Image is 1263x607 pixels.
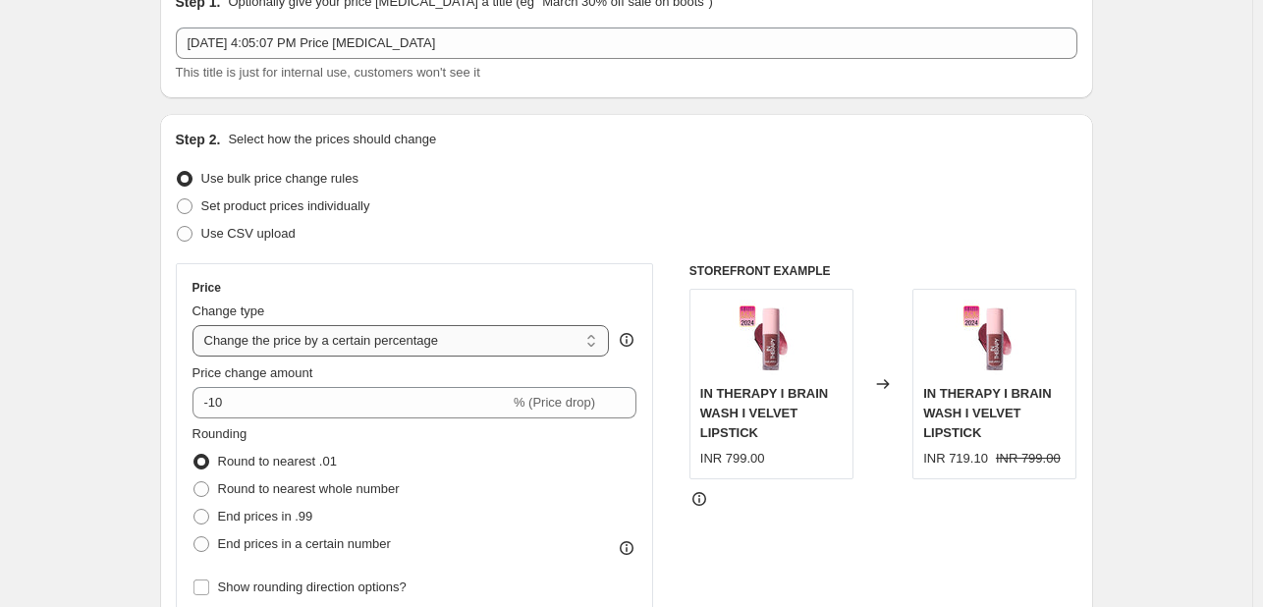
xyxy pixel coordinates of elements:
h3: Price [192,280,221,296]
div: help [617,330,636,350]
img: bw-2_80x.jpg [732,300,810,378]
span: IN THERAPY I BRAIN WASH I VELVET LIPSTICK [923,386,1052,440]
span: End prices in .99 [218,509,313,524]
span: Price change amount [192,365,313,380]
h6: STOREFRONT EXAMPLE [689,263,1077,279]
span: Change type [192,303,265,318]
span: Use bulk price change rules [201,171,358,186]
span: Round to nearest .01 [218,454,337,469]
div: INR 799.00 [700,449,765,469]
span: % (Price drop) [514,395,595,410]
span: Use CSV upload [201,226,296,241]
span: Set product prices individually [201,198,370,213]
img: bw-2_80x.jpg [956,300,1034,378]
input: 30% off holiday sale [176,28,1077,59]
span: End prices in a certain number [218,536,391,551]
span: Round to nearest whole number [218,481,400,496]
p: Select how the prices should change [228,130,436,149]
span: This title is just for internal use, customers won't see it [176,65,480,80]
h2: Step 2. [176,130,221,149]
strike: INR 799.00 [996,449,1061,469]
div: INR 719.10 [923,449,988,469]
span: Rounding [192,426,247,441]
input: -15 [192,387,510,418]
span: Show rounding direction options? [218,579,407,594]
span: IN THERAPY I BRAIN WASH I VELVET LIPSTICK [700,386,829,440]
